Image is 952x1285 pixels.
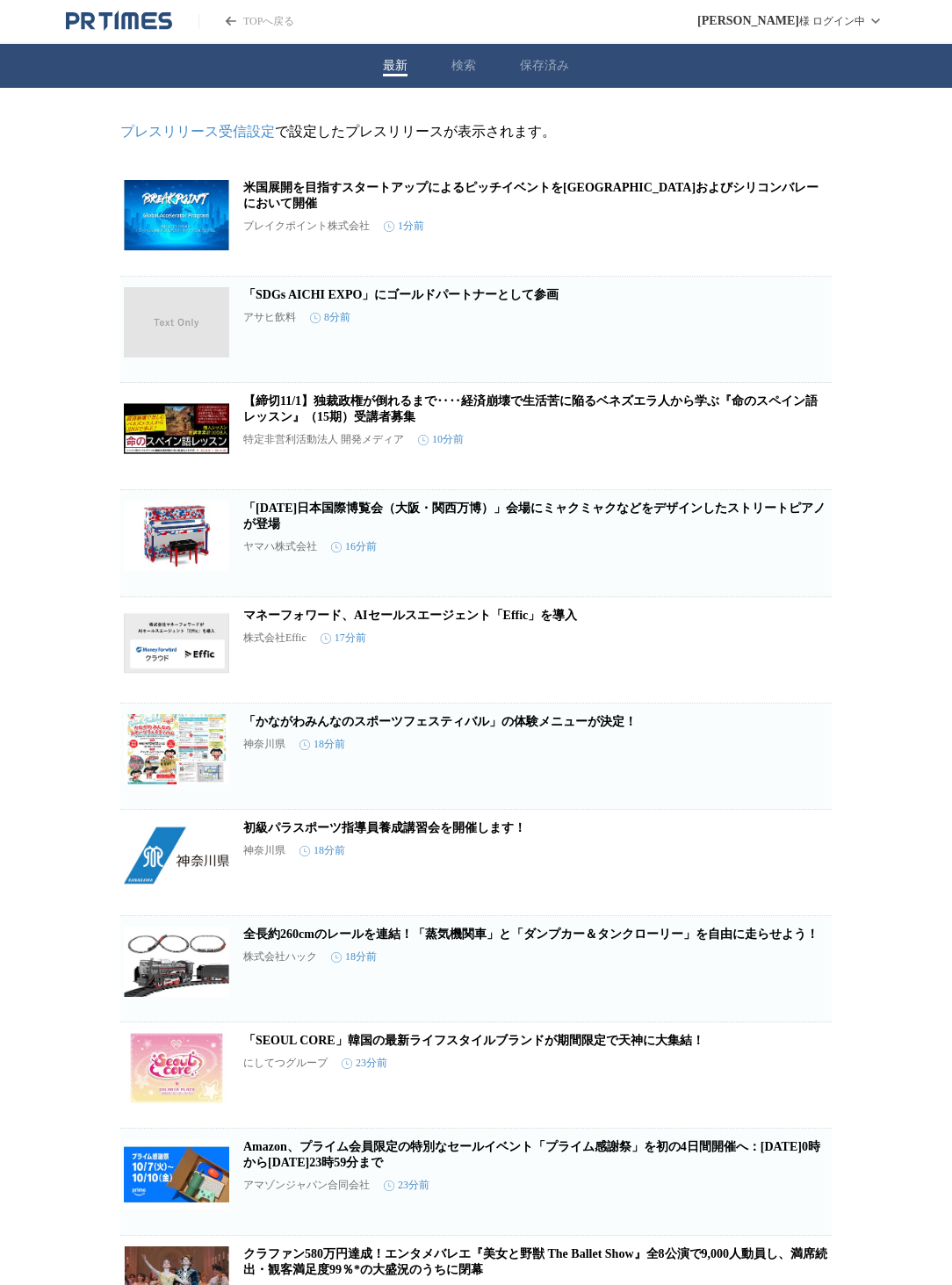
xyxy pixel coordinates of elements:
time: 18分前 [299,843,345,858]
p: 神奈川県 [243,737,285,752]
a: 「SDGs AICHI EXPO」にゴールドパートナーとして参画 [243,288,559,301]
img: 「SDGs AICHI EXPO」にゴールドパートナーとして参画 [124,287,229,357]
a: PR TIMESのトップページはこちら [66,11,172,32]
time: 18分前 [331,949,377,964]
p: 特定非営利活動法人 開発メディア [243,432,404,447]
a: プレスリリース受信設定 [120,124,275,139]
a: クラファン580万円達成！エンタメバレエ『美女と野獣 The Ballet Show』全8公演で9,000人動員し、満席続出・観客満足度99％*の大盛況のうちに閉幕 [243,1247,827,1276]
a: 「SEOUL CORE」韓国の最新ライフスタイルブランドが期間限定で天神に大集結！ [243,1034,704,1047]
a: 米国展開を目指すスタートアップによるピッチイベントを[GEOGRAPHIC_DATA]およびシリコンバレーにおいて開催 [243,181,819,210]
a: Amazon、プライム会員限定の特別なセールイベント「プライム感謝祭」を初の4日間開催へ：[DATE]0時から[DATE]23時59分まで [243,1140,820,1169]
time: 16分前 [331,539,377,554]
p: 株式会社Effic [243,631,307,646]
p: アマゾンジャパン合同会社 [243,1178,370,1193]
a: 全長約260cmのレールを連結！「蒸気機関車」と「ダンプカー＆タンクローリー」を自由に走らせよう！ [243,928,819,941]
button: 検索 [451,58,476,74]
p: で設定したプレスリリースが表示されます。 [120,123,832,141]
p: 神奈川県 [243,843,285,858]
time: 17分前 [321,631,366,646]
img: マネーフォワード、AIセールスエージェント「Effic」を導入 [124,608,229,678]
img: 初級パラスポーツ指導員養成講習会を開催します！ [124,820,229,891]
time: 23分前 [342,1056,387,1071]
a: 「かながわみんなのスポーツフェスティバル」の体験メニューが決定！ [243,715,637,728]
img: 全長約260cmのレールを連結！「蒸気機関車」と「ダンプカー＆タンクローリー」を自由に走らせよう！ [124,927,229,997]
time: 18分前 [299,737,345,752]
a: PR TIMESのトップページはこちら [198,14,294,29]
a: 【締切11/1】独裁政権が倒れるまで‥‥経済崩壊で生活苦に陥るベネズエラ人から学ぶ『命のスペイン語レッスン』（15期）受講者募集 [243,394,818,423]
img: Amazon、プライム会員限定の特別なセールイベント「プライム感謝祭」を初の4日間開催へ：10月7日（火）0時から10月10日（金）23時59分まで [124,1139,229,1209]
img: 「かながわみんなのスポーツフェスティバル」の体験メニューが決定！ [124,714,229,784]
img: 「SEOUL CORE」韓国の最新ライフスタイルブランドが期間限定で天神に大集結！ [124,1033,229,1103]
time: 23分前 [384,1178,429,1193]
p: 株式会社ハック [243,949,317,964]
time: 8分前 [310,310,350,325]
time: 10分前 [418,432,464,447]
a: マネーフォワード、AIセールスエージェント「Effic」を導入 [243,609,577,622]
img: 米国展開を目指すスタートアップによるピッチイベントをサンフランシスコおよびシリコンバレーにおいて開催 [124,180,229,250]
p: アサヒ飲料 [243,310,296,325]
img: 【締切11/1】独裁政権が倒れるまで‥‥経済崩壊で生活苦に陥るベネズエラ人から学ぶ『命のスペイン語レッスン』（15期）受講者募集 [124,393,229,464]
p: にしてつグループ [243,1056,328,1071]
span: [PERSON_NAME] [697,14,799,28]
a: 「[DATE]日本国際博覧会（大阪・関西万博）」会場にミャクミャクなどをデザインしたストリートピアノが登場 [243,502,826,531]
button: 最新 [383,58,407,74]
img: 「2025年日本国際博覧会（大阪・関西万博）」会場にミャクミャクなどをデザインしたストリートピアノが登場 [124,501,229,571]
p: ヤマハ株式会社 [243,539,317,554]
button: 保存済み [520,58,569,74]
time: 1分前 [384,219,424,234]
a: 初級パラスポーツ指導員養成講習会を開催します！ [243,821,526,834]
p: ブレイクポイント株式会社 [243,219,370,234]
